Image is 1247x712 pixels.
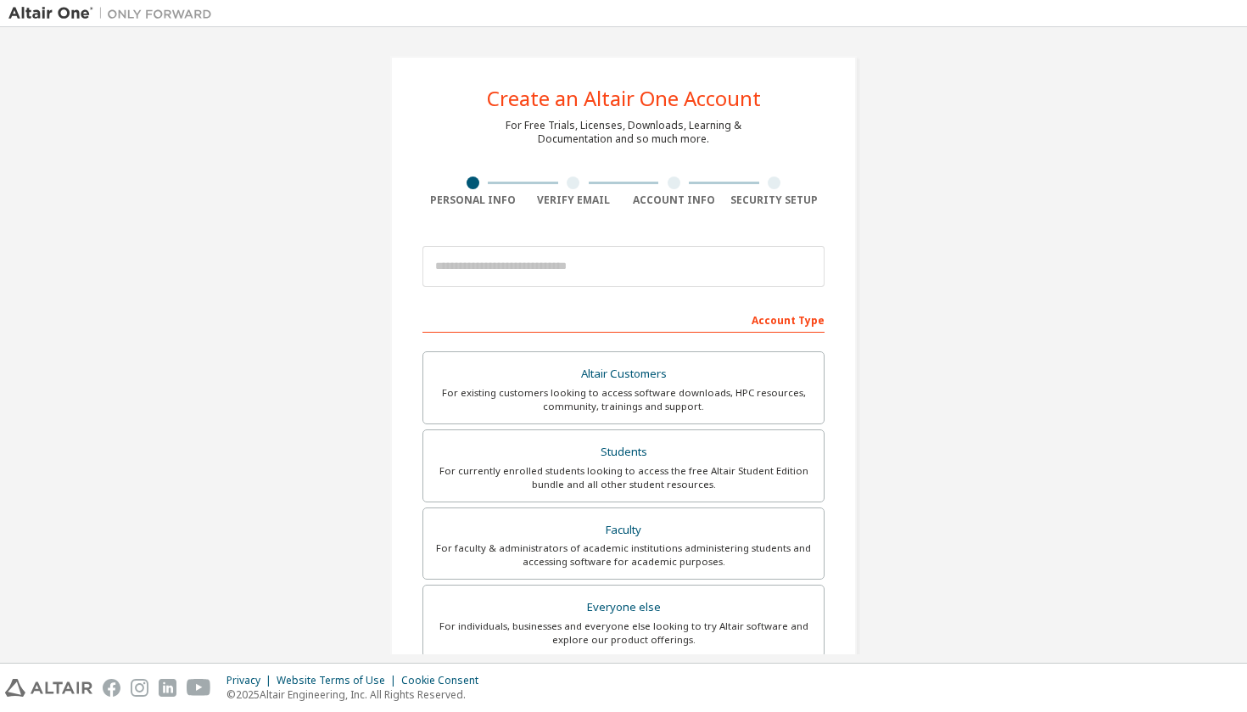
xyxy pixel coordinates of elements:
[187,679,211,697] img: youtube.svg
[623,193,724,207] div: Account Info
[401,674,489,687] div: Cookie Consent
[433,541,814,569] div: For faculty & administrators of academic institutions administering students and accessing softwa...
[422,306,825,333] div: Account Type
[131,679,148,697] img: instagram.svg
[226,674,277,687] div: Privacy
[433,386,814,413] div: For existing customers looking to access software downloads, HPC resources, community, trainings ...
[5,679,92,697] img: altair_logo.svg
[506,119,741,146] div: For Free Trials, Licenses, Downloads, Learning & Documentation and so much more.
[433,464,814,491] div: For currently enrolled students looking to access the free Altair Student Edition bundle and all ...
[277,674,401,687] div: Website Terms of Use
[103,679,120,697] img: facebook.svg
[433,440,814,464] div: Students
[433,619,814,647] div: For individuals, businesses and everyone else looking to try Altair software and explore our prod...
[433,519,814,542] div: Faculty
[159,679,176,697] img: linkedin.svg
[8,5,221,22] img: Altair One
[487,88,761,109] div: Create an Altair One Account
[422,193,523,207] div: Personal Info
[433,362,814,386] div: Altair Customers
[433,596,814,619] div: Everyone else
[226,687,489,702] p: © 2025 Altair Engineering, Inc. All Rights Reserved.
[724,193,825,207] div: Security Setup
[523,193,624,207] div: Verify Email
